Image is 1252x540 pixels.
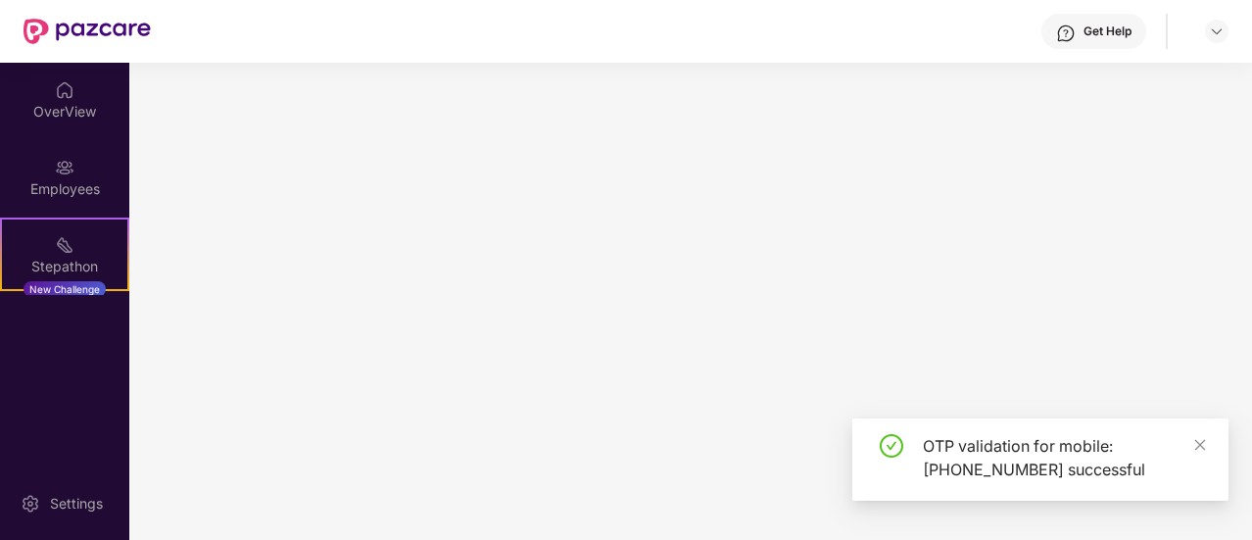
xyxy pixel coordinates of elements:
[1193,438,1207,452] span: close
[1083,24,1132,39] div: Get Help
[1209,24,1225,39] img: svg+xml;base64,PHN2ZyBpZD0iRHJvcGRvd24tMzJ4MzIiIHhtbG5zPSJodHRwOi8vd3d3LnczLm9yZy8yMDAwL3N2ZyIgd2...
[55,80,74,100] img: svg+xml;base64,PHN2ZyBpZD0iSG9tZSIgeG1sbnM9Imh0dHA6Ly93d3cudzMub3JnLzIwMDAvc3ZnIiB3aWR0aD0iMjAiIG...
[880,434,903,458] span: check-circle
[55,158,74,177] img: svg+xml;base64,PHN2ZyBpZD0iRW1wbG95ZWVzIiB4bWxucz0iaHR0cDovL3d3dy53My5vcmcvMjAwMC9zdmciIHdpZHRoPS...
[55,235,74,255] img: svg+xml;base64,PHN2ZyB4bWxucz0iaHR0cDovL3d3dy53My5vcmcvMjAwMC9zdmciIHdpZHRoPSIyMSIgaGVpZ2h0PSIyMC...
[21,494,40,514] img: svg+xml;base64,PHN2ZyBpZD0iU2V0dGluZy0yMHgyMCIgeG1sbnM9Imh0dHA6Ly93d3cudzMub3JnLzIwMDAvc3ZnIiB3aW...
[24,281,106,297] div: New Challenge
[44,494,109,514] div: Settings
[2,257,127,276] div: Stepathon
[24,19,151,44] img: New Pazcare Logo
[923,434,1205,481] div: OTP validation for mobile: [PHONE_NUMBER] successful
[1056,24,1076,43] img: svg+xml;base64,PHN2ZyBpZD0iSGVscC0zMngzMiIgeG1sbnM9Imh0dHA6Ly93d3cudzMub3JnLzIwMDAvc3ZnIiB3aWR0aD...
